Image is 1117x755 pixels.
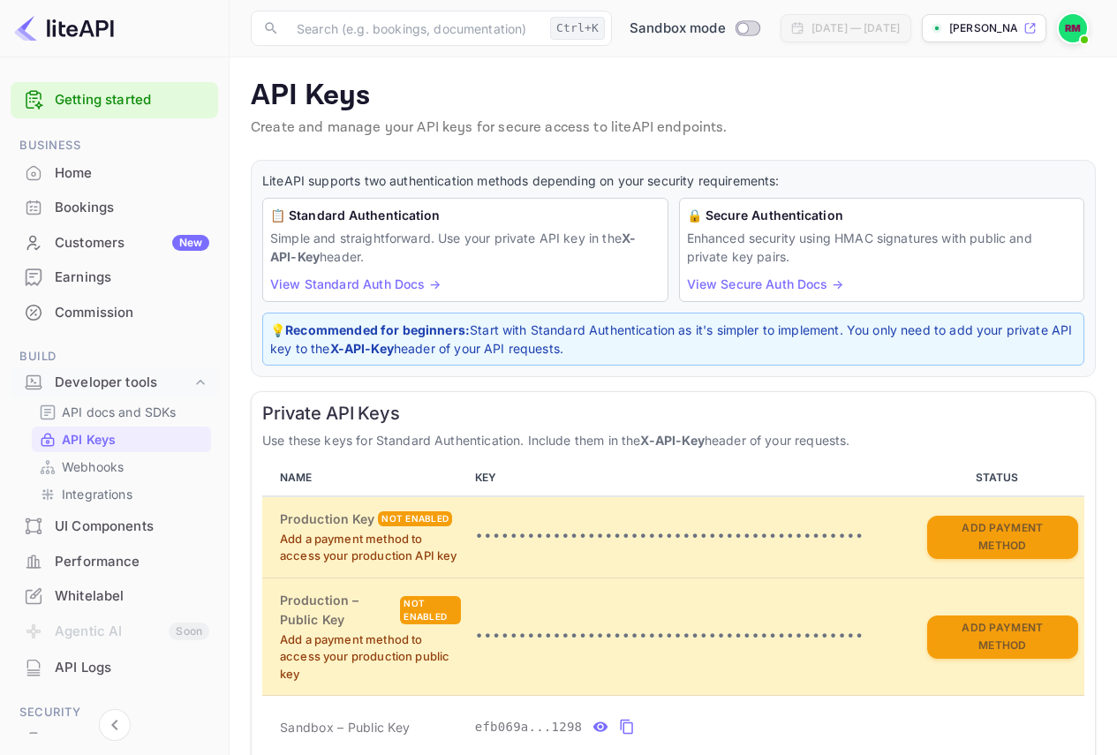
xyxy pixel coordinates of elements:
[475,718,583,736] span: efb069a...1298
[262,403,1084,424] h6: Private API Keys
[99,709,131,741] button: Collapse navigation
[11,545,218,578] a: Performance
[927,528,1078,543] a: Add Payment Method
[687,206,1077,225] h6: 🔒 Secure Authentication
[55,198,209,218] div: Bookings
[55,658,209,678] div: API Logs
[251,79,1096,114] p: API Keys
[270,276,441,291] a: View Standard Auth Docs →
[11,722,218,755] a: Fraud management
[262,460,468,496] th: NAME
[11,156,218,189] a: Home
[270,230,636,264] strong: X-API-Key
[32,481,211,507] div: Integrations
[62,403,177,421] p: API docs and SDKs
[11,296,218,328] a: Commission
[11,545,218,579] div: Performance
[927,615,1078,659] button: Add Payment Method
[687,229,1077,266] p: Enhanced security using HMAC signatures with public and private key pairs.
[927,516,1078,559] button: Add Payment Method
[39,430,204,449] a: API Keys
[11,367,218,398] div: Developer tools
[920,460,1084,496] th: STATUS
[55,90,209,110] a: Getting started
[32,399,211,425] div: API docs and SDKs
[927,628,1078,643] a: Add Payment Method
[280,531,461,565] p: Add a payment method to access your production API key
[400,596,460,624] div: Not enabled
[11,579,218,612] a: Whitelabel
[286,11,543,46] input: Search (e.g. bookings, documentation)
[55,303,209,323] div: Commission
[11,260,218,293] a: Earnings
[62,430,116,449] p: API Keys
[623,19,766,39] div: Switch to Production mode
[949,20,1020,36] p: [PERSON_NAME].n...
[11,226,218,259] a: CustomersNew
[630,19,726,39] span: Sandbox mode
[11,82,218,118] div: Getting started
[55,163,209,184] div: Home
[11,156,218,191] div: Home
[55,586,209,607] div: Whitelabel
[280,591,396,630] h6: Production – Public Key
[11,651,218,685] div: API Logs
[11,191,218,223] a: Bookings
[55,729,209,750] div: Fraud management
[11,136,218,155] span: Business
[11,191,218,225] div: Bookings
[32,454,211,479] div: Webhooks
[11,260,218,295] div: Earnings
[262,431,1084,449] p: Use these keys for Standard Authentication. Include them in the header of your requests.
[11,703,218,722] span: Security
[172,235,209,251] div: New
[32,427,211,452] div: API Keys
[262,171,1084,191] p: LiteAPI supports two authentication methods depending on your security requirements:
[11,226,218,260] div: CustomersNew
[550,17,605,40] div: Ctrl+K
[270,229,660,266] p: Simple and straightforward. Use your private API key in the header.
[39,485,204,503] a: Integrations
[475,526,913,547] p: •••••••••••••••••••••••••••••••••••••••••••••
[280,631,461,683] p: Add a payment method to access your production public key
[55,268,209,288] div: Earnings
[39,457,204,476] a: Webhooks
[11,347,218,366] span: Build
[280,718,410,736] span: Sandbox – Public Key
[378,511,452,526] div: Not enabled
[55,233,209,253] div: Customers
[330,341,394,356] strong: X-API-Key
[687,276,843,291] a: View Secure Auth Docs →
[811,20,900,36] div: [DATE] — [DATE]
[62,457,124,476] p: Webhooks
[62,485,132,503] p: Integrations
[285,322,470,337] strong: Recommended for beginners:
[270,321,1076,358] p: 💡 Start with Standard Authentication as it's simpler to implement. You only need to add your priv...
[55,552,209,572] div: Performance
[475,626,913,647] p: •••••••••••••••••••••••••••••••••••••••••••••
[14,14,114,42] img: LiteAPI logo
[640,433,704,448] strong: X-API-Key
[39,403,204,421] a: API docs and SDKs
[55,517,209,537] div: UI Components
[11,296,218,330] div: Commission
[11,510,218,544] div: UI Components
[55,373,192,393] div: Developer tools
[11,510,218,542] a: UI Components
[468,460,920,496] th: KEY
[280,510,374,529] h6: Production Key
[270,206,660,225] h6: 📋 Standard Authentication
[251,117,1096,139] p: Create and manage your API keys for secure access to liteAPI endpoints.
[11,651,218,683] a: API Logs
[11,579,218,614] div: Whitelabel
[1059,14,1087,42] img: Rodrigo Mendez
